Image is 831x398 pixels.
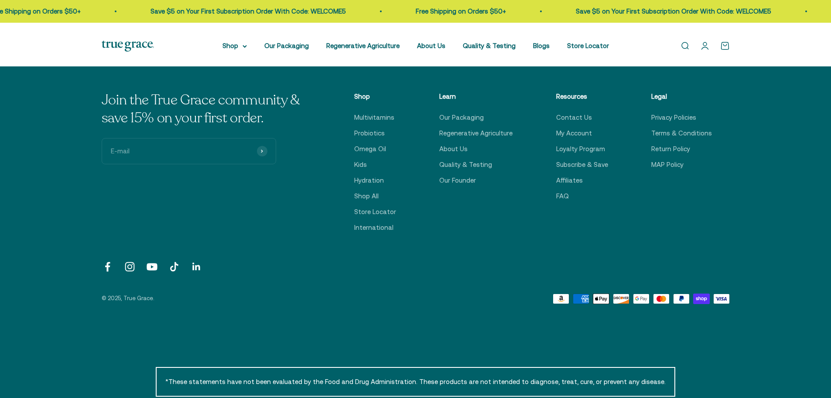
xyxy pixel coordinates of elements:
a: Our Packaging [264,42,309,49]
a: MAP Policy [651,159,684,170]
a: Terms & Conditions [651,128,712,138]
a: Follow on Instagram [124,261,136,273]
a: Subscribe & Save [556,159,608,170]
a: Our Founder [439,175,476,186]
p: © 2025, True Grace. [102,294,154,303]
p: *These statements have not been evaluated by the Food and Drug Administration. These products are... [156,367,675,397]
a: International [354,222,393,233]
a: Follow on LinkedIn [191,261,202,273]
a: Store Locator [567,42,609,49]
p: Join the True Grace community & save 15% on your first order. [102,91,311,128]
a: Regenerative Agriculture [439,128,513,138]
a: Regenerative Agriculture [326,42,400,49]
a: Quality & Testing [463,42,516,49]
summary: Shop [222,41,247,51]
a: Follow on YouTube [146,261,158,273]
a: Quality & Testing [439,159,492,170]
a: Omega Oil [354,144,386,154]
p: Learn [439,91,513,102]
a: Shop All [354,191,379,201]
a: Free Shipping on Orders $50+ [406,7,496,15]
p: Shop [354,91,396,102]
a: Follow on TikTok [168,261,180,273]
p: Legal [651,91,712,102]
p: Save $5 on Your First Subscription Order With Code: WELCOME5 [566,6,762,17]
a: About Us [439,144,468,154]
a: My Account [556,128,592,138]
a: Probiotics [354,128,385,138]
p: Resources [556,91,608,102]
a: Kids [354,159,367,170]
a: Hydration [354,175,384,186]
a: About Us [417,42,445,49]
p: Save $5 on Your First Subscription Order With Code: WELCOME5 [141,6,336,17]
a: Loyalty Program [556,144,605,154]
a: Multivitamins [354,112,394,123]
a: Our Packaging [439,112,484,123]
a: Return Policy [651,144,690,154]
a: Follow on Facebook [102,261,113,273]
a: Privacy Policies [651,112,696,123]
a: Blogs [533,42,550,49]
a: Affiliates [556,175,583,186]
a: Store Locator [354,207,396,217]
a: Contact Us [556,112,592,123]
a: FAQ [556,191,569,201]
